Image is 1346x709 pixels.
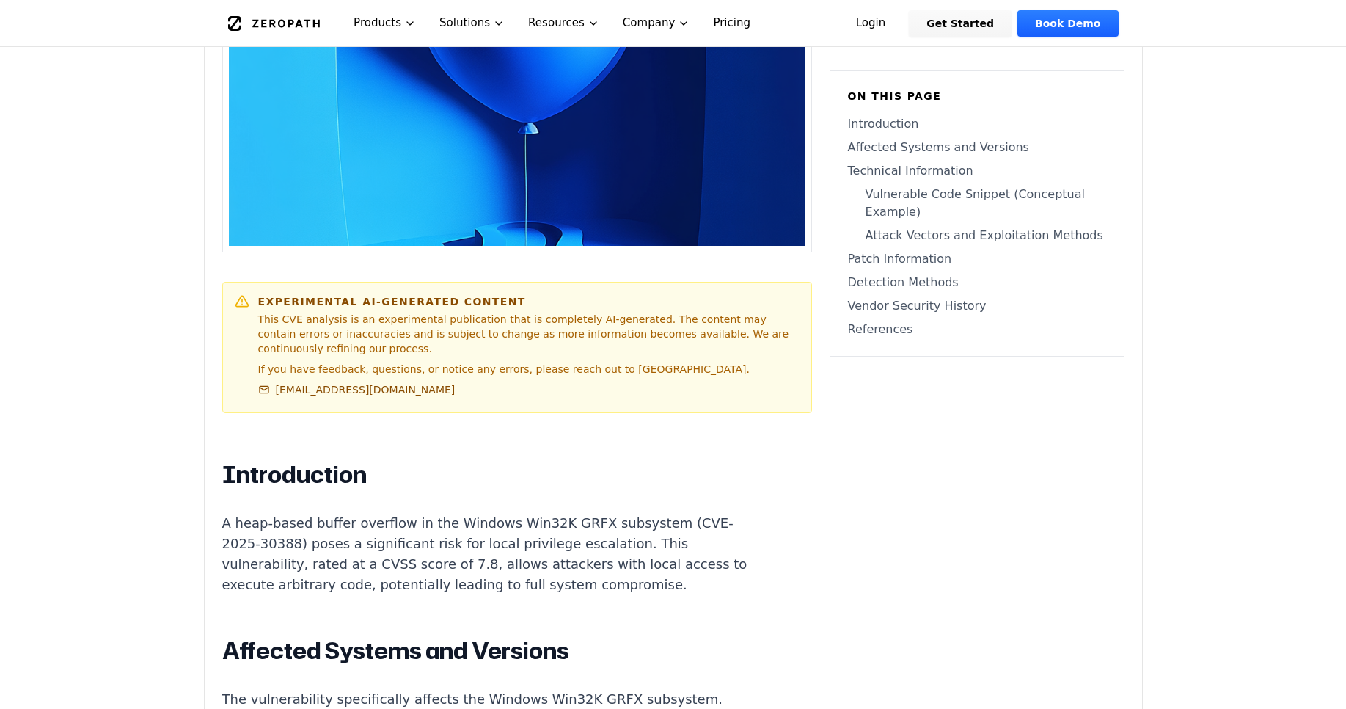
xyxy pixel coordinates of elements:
p: A heap-based buffer overflow in the Windows Win32K GRFX subsystem (CVE-2025-30388) poses a signif... [222,513,768,595]
a: Login [838,10,904,37]
a: References [848,321,1106,338]
a: Detection Methods [848,274,1106,291]
a: Technical Information [848,162,1106,180]
a: Introduction [848,115,1106,133]
p: If you have feedback, questions, or notice any errors, please reach out to [GEOGRAPHIC_DATA]. [258,362,800,377]
a: Vulnerable Code Snippet (Conceptual Example) [848,186,1106,221]
a: Patch Information [848,250,1106,268]
p: This CVE analysis is an experimental publication that is completely AI-generated. The content may... [258,312,800,356]
a: [EMAIL_ADDRESS][DOMAIN_NAME] [258,382,456,397]
a: Affected Systems and Versions [848,139,1106,156]
h6: On this page [848,89,1106,103]
a: Get Started [909,10,1012,37]
a: Vendor Security History [848,297,1106,315]
h2: Introduction [222,460,768,490]
h6: Experimental AI-Generated Content [258,294,800,309]
h2: Affected Systems and Versions [222,636,768,666]
a: Book Demo [1017,10,1118,37]
a: Attack Vectors and Exploitation Methods [848,227,1106,244]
